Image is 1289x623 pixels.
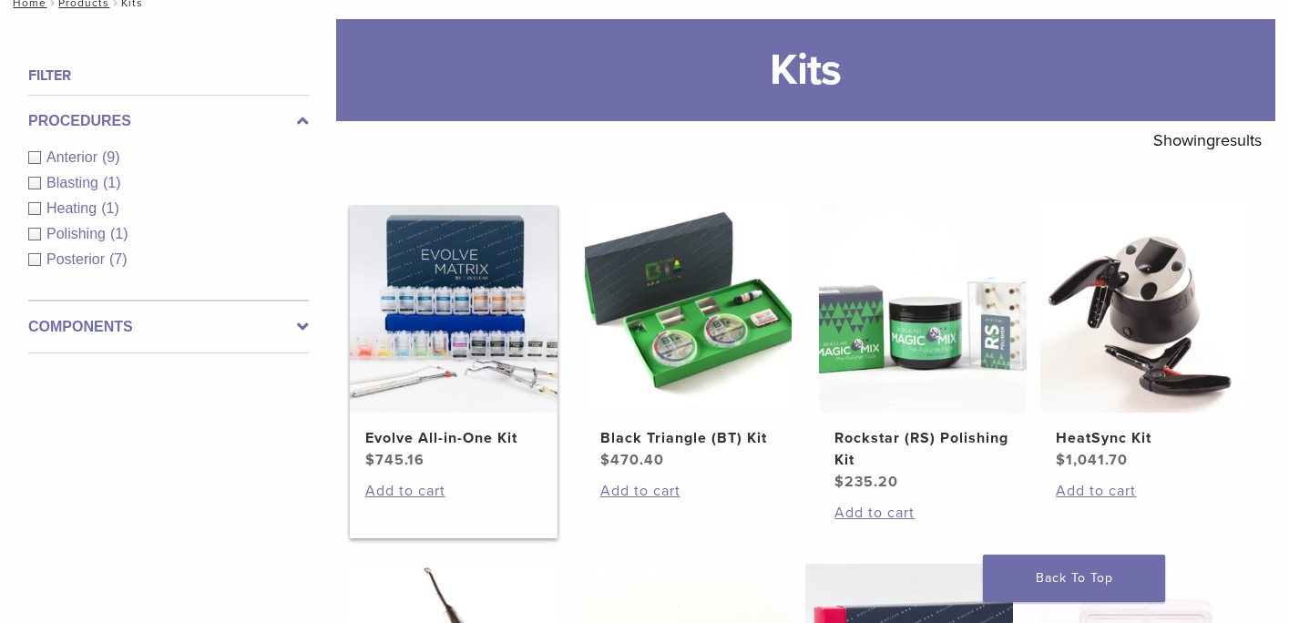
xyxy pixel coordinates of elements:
label: Procedures [28,110,309,132]
h2: Evolve All-in-One Kit [365,427,542,449]
span: $ [365,451,375,469]
p: Showing results [1153,121,1262,159]
bdi: 745.16 [365,451,425,469]
a: Evolve All-in-One KitEvolve All-in-One Kit $745.16 [350,205,558,471]
span: Posterior [46,251,109,267]
span: Polishing [46,226,110,241]
span: $ [834,473,844,491]
bdi: 1,041.70 [1056,451,1128,469]
span: $ [1056,451,1066,469]
bdi: 235.20 [834,473,898,491]
h2: Black Triangle (BT) Kit [600,427,777,449]
span: Blasting [46,175,103,190]
span: Heating [46,200,101,216]
img: Black Triangle (BT) Kit [585,205,793,413]
h2: Rockstar (RS) Polishing Kit [834,427,1011,471]
a: Add to cart: “Black Triangle (BT) Kit” [600,480,777,502]
label: Components [28,316,309,338]
img: Rockstar (RS) Polishing Kit [819,205,1027,413]
bdi: 470.40 [600,451,664,469]
span: (7) [109,251,128,267]
img: HeatSync Kit [1040,205,1248,413]
a: Black Triangle (BT) KitBlack Triangle (BT) Kit $470.40 [585,205,793,471]
h2: HeatSync Kit [1056,427,1233,449]
h1: Kits [336,19,1275,121]
a: HeatSync KitHeatSync Kit $1,041.70 [1040,205,1248,471]
img: Evolve All-in-One Kit [350,205,558,413]
span: $ [600,451,610,469]
a: Add to cart: “HeatSync Kit” [1056,480,1233,502]
a: Rockstar (RS) Polishing KitRockstar (RS) Polishing Kit $235.20 [819,205,1027,493]
span: (1) [101,200,119,216]
span: (1) [103,175,121,190]
h4: Filter [28,65,309,87]
a: Back To Top [983,555,1165,602]
span: Anterior [46,149,102,165]
a: Add to cart: “Evolve All-in-One Kit” [365,480,542,502]
span: (1) [110,226,128,241]
span: (9) [102,149,120,165]
a: Add to cart: “Rockstar (RS) Polishing Kit” [834,502,1011,524]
